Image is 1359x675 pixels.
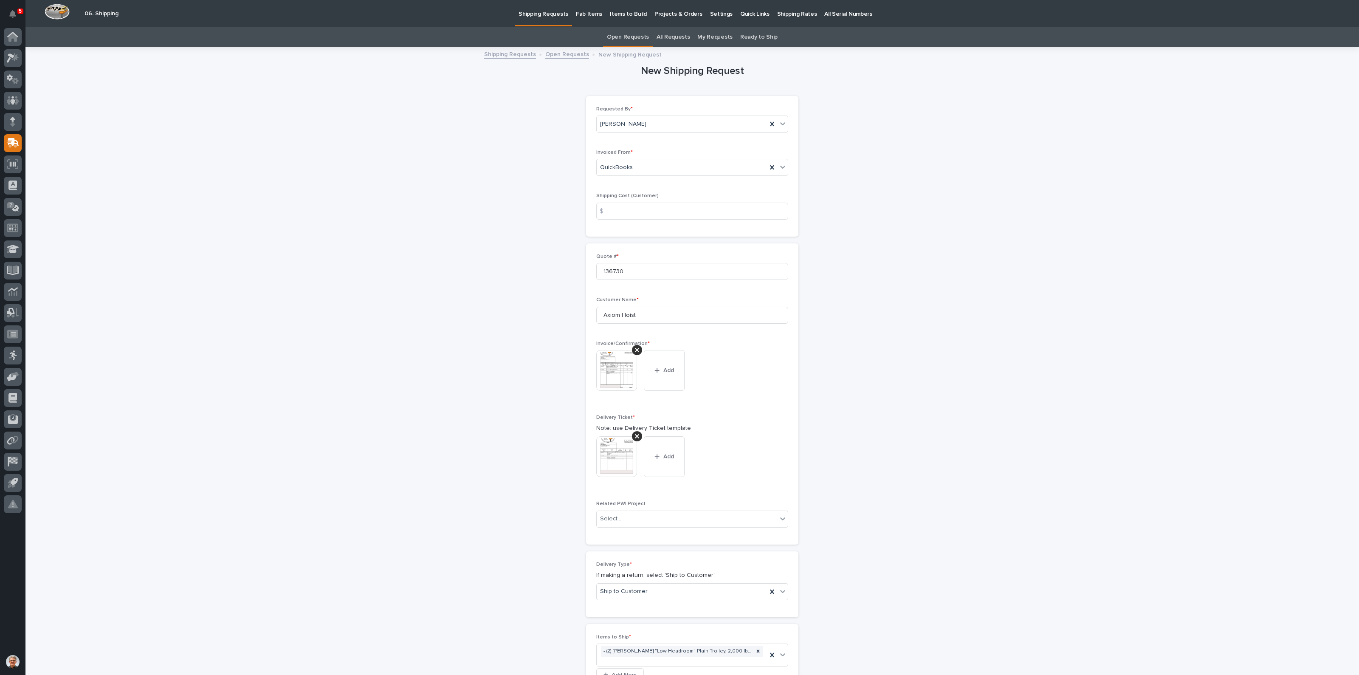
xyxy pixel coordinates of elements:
[663,367,674,374] span: Add
[484,49,536,59] a: Shipping Requests
[600,514,621,523] div: Select...
[644,350,685,391] button: Add
[11,10,22,24] div: Notifications5
[4,653,22,671] button: users-avatar
[596,150,633,155] span: Invoiced From
[600,163,633,172] span: QuickBooks
[596,193,659,198] span: Shipping Cost (Customer)
[19,8,22,14] p: 5
[657,27,690,47] a: All Requests
[598,49,662,59] p: New Shipping Request
[596,203,613,220] div: $
[596,297,639,302] span: Customer Name
[545,49,589,59] a: Open Requests
[600,587,648,596] span: Ship to Customer
[85,10,118,17] h2: 06. Shipping
[596,635,631,640] span: Items to Ship
[601,646,753,657] div: - (2) [PERSON_NAME] "Low Headroom" Plain Trolley, 2,000 lb, Clevis Mount - Capacity: 1 Ton Mount:...
[596,415,635,420] span: Delivery Ticket
[607,27,649,47] a: Open Requests
[596,341,650,346] span: Invoice/Confirmation
[586,65,798,77] h1: New Shipping Request
[596,424,788,433] p: Note: use Delivery Ticket template
[596,562,632,567] span: Delivery Type
[45,4,70,20] img: Workspace Logo
[644,436,685,477] button: Add
[4,5,22,23] button: Notifications
[740,27,778,47] a: Ready to Ship
[663,453,674,460] span: Add
[600,120,646,129] span: [PERSON_NAME]
[596,254,619,259] span: Quote #
[596,107,633,112] span: Requested By
[596,571,788,580] p: If making a return, select 'Ship to Customer'.
[596,501,646,506] span: Related PWI Project
[697,27,733,47] a: My Requests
